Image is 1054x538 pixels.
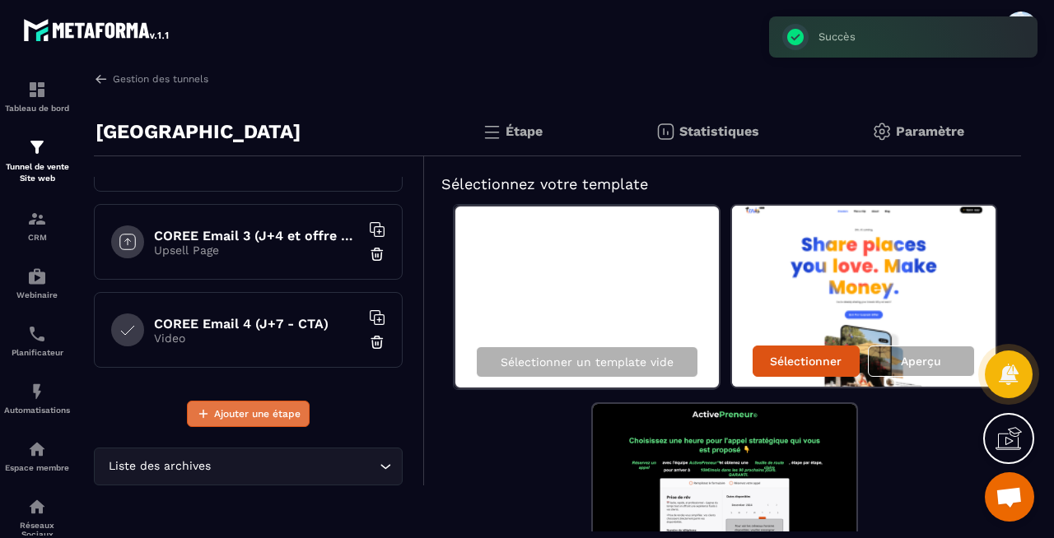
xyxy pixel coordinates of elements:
[27,439,47,459] img: automations
[501,355,674,369] p: Sélectionner un template vide
[441,173,1005,196] h5: Sélectionnez votre template
[4,67,70,125] a: formationformationTableau de bord
[23,15,171,44] img: logo
[369,334,385,350] img: trash
[4,161,70,184] p: Tunnel de vente Site web
[27,382,47,401] img: automations
[985,472,1034,522] a: Ouvrir le chat
[154,316,360,332] h6: COREE Email 4 (J+7 - CTA)
[4,197,70,254] a: formationformationCRM
[154,243,360,257] p: Upsell Page
[770,355,842,368] p: Sélectionner
[901,355,941,368] p: Aperçu
[27,209,47,229] img: formation
[872,122,892,141] img: setting-gr.5f69749f.svg
[214,457,375,475] input: Search for option
[105,457,214,475] span: Liste des archives
[27,80,47,100] img: formation
[27,137,47,157] img: formation
[4,312,70,369] a: schedulerschedulerPlanificateur
[96,115,301,148] p: [GEOGRAPHIC_DATA]
[4,125,70,197] a: formationformationTunnel de vente Site web
[94,448,403,485] div: Search for option
[214,406,301,422] span: Ajouter une étape
[4,406,70,415] p: Automatisations
[4,427,70,485] a: automationsautomationsEspace membre
[732,206,996,387] img: image
[4,290,70,299] p: Webinaire
[94,72,109,86] img: arrow
[655,122,675,141] img: stats.20deebd0.svg
[4,463,70,472] p: Espace membre
[94,72,208,86] a: Gestion des tunnels
[369,246,385,262] img: trash
[482,122,501,141] img: bars.0d591741.svg
[154,332,360,345] p: Video
[896,123,964,139] p: Paramètre
[187,401,310,427] button: Ajouter une étape
[4,369,70,427] a: automationsautomationsAutomatisations
[27,497,47,517] img: social-network
[4,233,70,242] p: CRM
[4,348,70,357] p: Planificateur
[27,267,47,286] img: automations
[4,254,70,312] a: automationsautomationsWebinaire
[679,123,759,139] p: Statistiques
[154,228,360,243] h6: COREE Email 3 (J+4 et offre spéciale)
[27,324,47,344] img: scheduler
[4,104,70,113] p: Tableau de bord
[506,123,543,139] p: Étape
